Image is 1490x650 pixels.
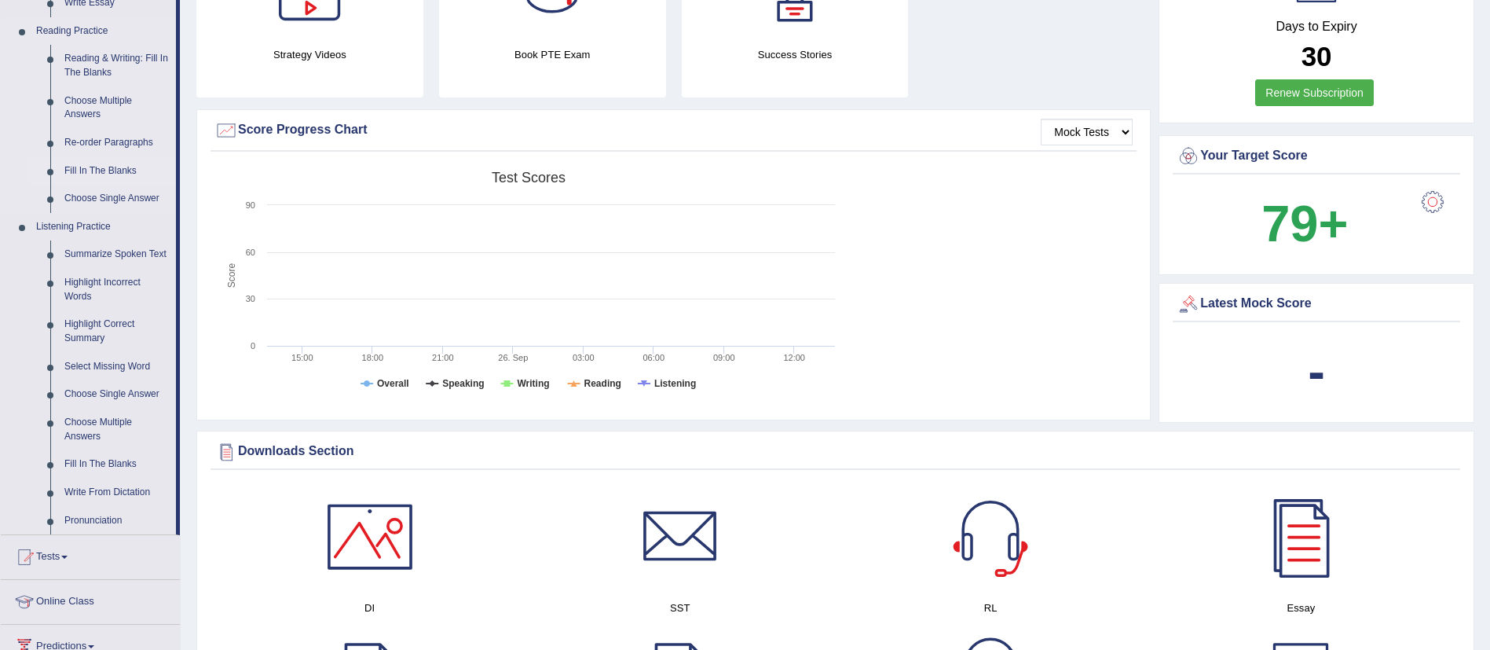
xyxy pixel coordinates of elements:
text: 03:00 [573,353,595,362]
a: Fill In The Blanks [57,157,176,185]
text: 15:00 [291,353,313,362]
h4: Success Stories [682,46,909,63]
tspan: Score [226,263,237,288]
div: Latest Mock Score [1177,292,1456,316]
a: Reading & Writing: Fill In The Blanks [57,45,176,86]
h4: SST [533,600,827,616]
text: 09:00 [713,353,735,362]
a: Re-order Paragraphs [57,129,176,157]
div: Your Target Score [1177,145,1456,168]
text: 0 [251,341,255,351]
h4: Book PTE Exam [439,46,666,63]
text: 18:00 [362,353,384,362]
h4: RL [844,600,1138,616]
text: 06:00 [642,353,664,362]
a: Pronunciation [57,507,176,535]
div: Score Progress Chart [214,119,1133,142]
b: - [1308,343,1325,400]
tspan: Listening [654,378,696,389]
a: Choose Multiple Answers [57,409,176,450]
tspan: 26. Sep [498,353,528,362]
a: Highlight Correct Summary [57,310,176,352]
tspan: Overall [377,378,409,389]
text: 90 [246,200,255,210]
b: 30 [1301,41,1332,72]
a: Renew Subscription [1255,79,1374,106]
a: Listening Practice [29,213,176,241]
a: Choose Single Answer [57,185,176,213]
a: Fill In The Blanks [57,450,176,479]
h4: DI [222,600,517,616]
b: 79+ [1261,195,1348,252]
a: Choose Single Answer [57,380,176,409]
div: Downloads Section [214,440,1456,464]
a: Online Class [1,580,180,619]
h4: Essay [1154,600,1448,616]
tspan: Writing [517,378,549,389]
text: 30 [246,294,255,303]
tspan: Reading [584,378,621,389]
h4: Strategy Videos [196,46,423,63]
a: Select Missing Word [57,353,176,381]
a: Highlight Incorrect Words [57,269,176,310]
a: Reading Practice [29,17,176,46]
a: Write From Dictation [57,479,176,507]
text: 60 [246,248,255,257]
a: Choose Multiple Answers [57,87,176,129]
text: 21:00 [432,353,454,362]
tspan: Test scores [492,170,566,185]
text: 12:00 [783,353,805,362]
h4: Days to Expiry [1177,20,1456,34]
a: Tests [1,535,180,575]
a: Summarize Spoken Text [57,241,176,269]
tspan: Speaking [442,378,484,389]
